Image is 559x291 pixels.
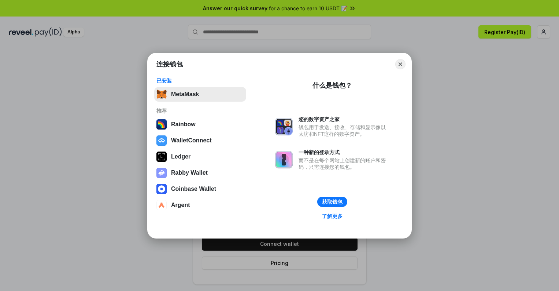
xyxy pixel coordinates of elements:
img: svg+xml,%3Csvg%20xmlns%3D%22http%3A%2F%2Fwww.w3.org%2F2000%2Fsvg%22%20width%3D%2228%22%20height%3... [156,152,167,162]
div: Ledger [171,153,190,160]
button: Close [395,59,406,69]
img: svg+xml,%3Csvg%20width%3D%2228%22%20height%3D%2228%22%20viewBox%3D%220%200%2028%2028%22%20fill%3D... [156,184,167,194]
div: Rainbow [171,121,196,128]
h1: 连接钱包 [156,60,183,69]
button: Coinbase Wallet [154,182,246,196]
div: 已安装 [156,77,244,84]
div: 钱包用于发送、接收、存储和显示像以太坊和NFT这样的数字资产。 [299,124,389,137]
div: 什么是钱包？ [312,81,352,90]
div: 您的数字资产之家 [299,116,389,123]
button: 获取钱包 [317,197,347,207]
div: 了解更多 [322,213,343,219]
div: Rabby Wallet [171,170,208,176]
button: Rabby Wallet [154,165,246,180]
div: 获取钱包 [322,199,343,205]
div: Argent [171,202,190,208]
img: svg+xml,%3Csvg%20width%3D%2228%22%20height%3D%2228%22%20viewBox%3D%220%200%2028%2028%22%20fill%3D... [156,200,167,210]
button: Argent [154,198,246,212]
div: WalletConnect [171,137,212,144]
img: svg+xml,%3Csvg%20xmlns%3D%22http%3A%2F%2Fwww.w3.org%2F2000%2Fsvg%22%20fill%3D%22none%22%20viewBox... [156,168,167,178]
div: 一种新的登录方式 [299,149,389,156]
div: 推荐 [156,108,244,114]
div: MetaMask [171,91,199,98]
button: WalletConnect [154,133,246,148]
img: svg+xml,%3Csvg%20width%3D%2228%22%20height%3D%2228%22%20viewBox%3D%220%200%2028%2028%22%20fill%3D... [156,135,167,146]
button: Ledger [154,149,246,164]
img: svg+xml,%3Csvg%20width%3D%22120%22%20height%3D%22120%22%20viewBox%3D%220%200%20120%20120%22%20fil... [156,119,167,130]
a: 了解更多 [318,211,347,221]
div: 而不是在每个网站上创建新的账户和密码，只需连接您的钱包。 [299,157,389,170]
img: svg+xml,%3Csvg%20xmlns%3D%22http%3A%2F%2Fwww.w3.org%2F2000%2Fsvg%22%20fill%3D%22none%22%20viewBox... [275,118,293,135]
img: svg+xml,%3Csvg%20fill%3D%22none%22%20height%3D%2233%22%20viewBox%3D%220%200%2035%2033%22%20width%... [156,89,167,99]
button: Rainbow [154,117,246,132]
div: Coinbase Wallet [171,186,216,192]
img: svg+xml,%3Csvg%20xmlns%3D%22http%3A%2F%2Fwww.w3.org%2F2000%2Fsvg%22%20fill%3D%22none%22%20viewBox... [275,151,293,168]
button: MetaMask [154,87,246,102]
